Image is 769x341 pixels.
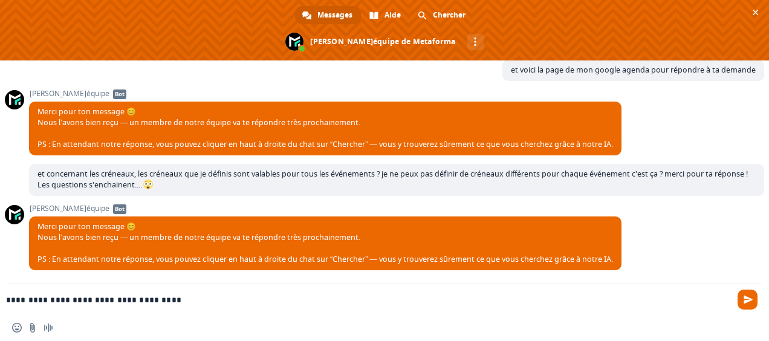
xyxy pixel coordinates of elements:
[44,323,53,333] span: Message audio
[317,6,352,24] span: Messages
[6,294,724,305] textarea: Entrez votre message...
[37,169,748,190] span: et concernant les créneaux, les créneaux que je définis sont valables pour tous les événements ? ...
[29,89,621,98] span: [PERSON_NAME]équipe
[362,6,409,24] div: Aide
[113,204,126,214] span: Bot
[12,323,22,333] span: Insérer un emoji
[37,106,613,149] span: Merci pour ton message 😊 Nous l’avons bien reçu — un membre de notre équipe va te répondre très p...
[511,65,756,75] span: et voici la page de mon google agenda pour répondre à ta demande
[738,290,758,310] span: Envoyer
[433,6,466,24] span: Chercher
[37,221,613,264] span: Merci pour ton message 😊 Nous l’avons bien reçu — un membre de notre équipe va te répondre très p...
[384,6,401,24] span: Aide
[113,89,126,99] span: Bot
[467,34,484,50] div: Autres canaux
[749,6,762,19] span: Fermer le chat
[295,6,361,24] div: Messages
[29,204,621,213] span: [PERSON_NAME]équipe
[410,6,474,24] div: Chercher
[28,323,37,333] span: Envoyer un fichier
